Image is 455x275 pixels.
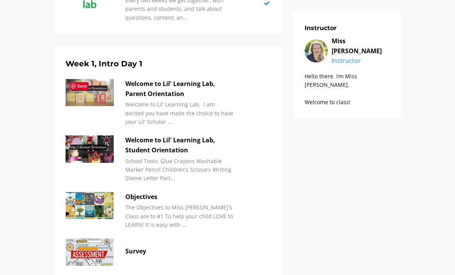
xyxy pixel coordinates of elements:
[66,192,270,229] a: Objectives The Objectives to Miss [PERSON_NAME]'s Class are to #1 To help your child LOVE to LEAR...
[66,79,270,126] a: Welcome to Lil' Learning Lab, Parent Orientation Welcome to Lil' Learning Lab. I am excited you h...
[69,82,89,90] span: Save
[66,79,114,106] img: pokPNjhbT4KuZXmZcO6I_062c1591375d357fdf5760d4ad37dc49449104ab.jpg
[305,23,389,33] h6: Instructor
[305,39,328,62] img: uVhVVy84RqujZMVvaW3a_instructor-headshot_300x300.png
[66,135,270,182] a: Welcome to Lil' Learning Lab, Student Orientation School Tools: Glue Crayons Washable Marker Penc...
[125,246,233,256] p: Survey
[66,57,270,70] h5: Week 1, Intro Day 1
[125,157,233,183] p: School Tools: Glue Crayons Washable Marker Pencil Children's Scissors Writing Sleeve Letter Part...
[125,203,233,229] p: The Objectives to Miss [PERSON_NAME]'s Class are to #1 To help your child LOVE to LEARN! It is ea...
[125,192,233,202] p: Objectives
[125,135,233,155] p: Welcome to Lil' Learning Lab, Student Orientation
[332,56,389,66] p: Instructor
[332,36,389,56] p: Miss [PERSON_NAME]
[125,79,233,99] p: Welcome to Lil' Learning Lab, Parent Orientation
[66,238,270,265] a: Survey
[305,72,389,107] p: Hello there. I’m Miss [PERSON_NAME]. Welcome to class!
[66,192,114,219] img: sJP2VW7fRgWBAypudgoU_feature-80-Best-Educational-Nature-Books-for-Kids-1280x720.jpg
[66,238,114,265] img: C0UpBnzJR5mTpcMpVuXl_Assessing-Across-Modalities.jpg
[66,135,114,162] img: P7dNecRuQKm2ta1UQ2f9_388218b48c465aff1bbcd13d56f5a7dfe82d5133.jpg
[125,100,233,126] p: Welcome to Lil' Learning Lab. I am excited you have made the choice to have your Lil' Scholar ...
